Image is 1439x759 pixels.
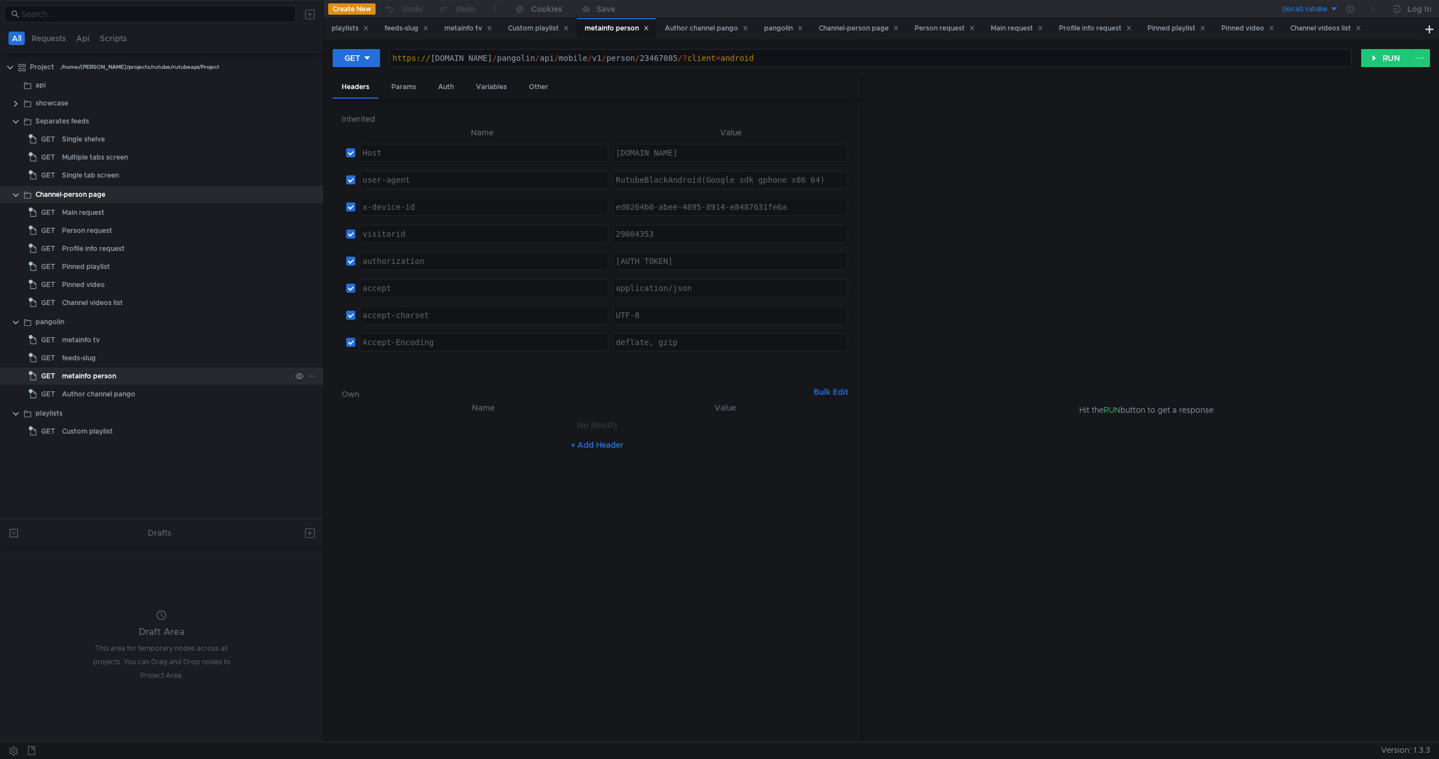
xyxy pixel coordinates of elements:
span: GET [41,149,55,166]
div: metainfo tv [62,332,100,348]
button: Create New [328,3,376,15]
span: GET [41,294,55,311]
div: Profile info request [1059,23,1132,34]
span: GET [41,332,55,348]
button: RUN [1361,49,1411,67]
div: Auth [429,77,463,98]
div: Person request [62,222,112,239]
button: Bulk Edit [809,385,853,399]
div: Pinned playlist [62,258,110,275]
span: GET [41,276,55,293]
span: Version: 1.3.3 [1381,742,1430,758]
span: RUN [1103,405,1120,415]
div: Pinned playlist [1147,23,1206,34]
th: Name [355,126,608,139]
th: Value [606,401,844,414]
th: Value [608,126,853,139]
span: Hit the button to get a response [1079,404,1213,416]
button: Requests [28,32,69,45]
div: Multiple tabs screen [62,149,128,166]
div: metainfo person [585,23,649,34]
span: GET [41,368,55,385]
div: Undo [402,2,423,16]
div: Custom playlist [508,23,569,34]
button: Redo [431,1,484,17]
div: Pinned video [1221,23,1274,34]
span: GET [41,222,55,239]
div: Author channel pango [62,386,135,403]
button: Api [73,32,93,45]
div: Single shelve [62,131,105,148]
div: /home/[PERSON_NAME]/projects/rutube/rutubeapi/Project [61,59,219,76]
div: Redo [456,2,476,16]
div: feeds-slug [62,350,96,367]
span: GET [41,240,55,257]
div: Drafts [148,526,171,540]
button: All [8,32,25,45]
div: Channel-person page [819,23,899,34]
div: Main request [62,204,104,221]
div: Channel videos list [1290,23,1361,34]
div: Person request [915,23,975,34]
div: feeds-slug [385,23,429,34]
button: Scripts [96,32,130,45]
div: Single tab screen [62,167,119,184]
span: GET [41,204,55,221]
span: GET [41,131,55,148]
span: GET [41,258,55,275]
div: playlists [36,405,63,422]
div: Project [30,59,54,76]
button: Undo [376,1,431,17]
div: metainfo tv [444,23,492,34]
span: GET [41,386,55,403]
div: Params [382,77,425,98]
div: showcase [36,95,68,112]
h6: Own [342,387,809,401]
div: (local) rutube [1282,4,1327,15]
input: Search... [21,8,289,20]
button: + Add Header [566,438,628,452]
div: Variables [467,77,516,98]
span: GET [41,167,55,184]
div: Author channel pango [665,23,748,34]
div: Other [520,77,557,98]
div: playlists [332,23,369,34]
h6: Inherited [342,112,853,126]
div: Log In [1407,2,1431,16]
div: metainfo person [62,368,116,385]
div: Separates feeds [36,113,89,130]
div: Channel-person page [36,186,105,203]
button: GET [333,49,380,67]
div: pangolin [36,314,64,330]
th: Name [360,401,606,414]
nz-embed-empty: No Results [577,420,617,430]
div: Custom playlist [62,423,113,440]
div: Cookies [531,2,562,16]
div: Save [597,5,615,13]
span: GET [41,423,55,440]
div: Profile info request [62,240,125,257]
div: Channel videos list [62,294,123,311]
div: api [36,77,46,94]
div: GET [345,52,360,64]
div: Pinned video [62,276,105,293]
div: Main request [991,23,1043,34]
div: Headers [333,77,378,99]
div: pangolin [764,23,803,34]
span: GET [41,350,55,367]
